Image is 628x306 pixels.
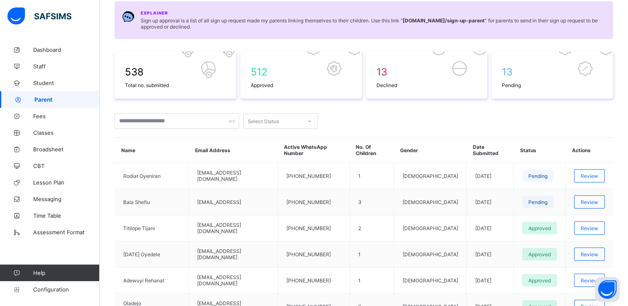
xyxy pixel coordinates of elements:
span: Review [581,225,598,231]
span: 13 [376,66,477,78]
span: Help [33,270,99,276]
th: Status [513,138,565,163]
span: 538 [125,66,226,78]
th: No. Of Children [349,138,394,163]
th: Actions [565,138,613,163]
td: [PHONE_NUMBER] [278,267,349,294]
span: Pending [502,82,603,88]
td: [DATE] Oyedele [115,241,189,267]
td: [DEMOGRAPHIC_DATA] [394,215,467,241]
td: [DATE] [467,189,514,215]
td: Adewuyi Rehanat [115,267,189,294]
img: Chat.054c5d80b312491b9f15f6fadeacdca6.svg [122,10,134,23]
span: Classes [33,129,100,136]
span: Dashboard [33,46,100,53]
span: Approved [528,251,551,257]
td: [PHONE_NUMBER] [278,163,349,189]
td: [DEMOGRAPHIC_DATA] [394,241,467,267]
td: [DEMOGRAPHIC_DATA] [394,189,467,215]
span: 512 [251,66,352,78]
td: [EMAIL_ADDRESS][DOMAIN_NAME] [189,163,278,189]
td: [EMAIL_ADDRESS][DOMAIN_NAME] [189,215,278,241]
span: Review [581,251,598,257]
th: Date Submitted [467,138,514,163]
td: [DATE] [467,267,514,294]
td: [PHONE_NUMBER] [278,189,349,215]
td: [DATE] [467,241,514,267]
td: Bala Shefiu [115,189,189,215]
th: Email Address [189,138,278,163]
span: Declined [376,82,477,88]
button: Open asap [595,277,620,302]
b: [DOMAIN_NAME] /sign-up-parent [403,17,485,24]
span: Approved [251,82,352,88]
span: Lesson Plan [33,179,100,186]
td: [DEMOGRAPHIC_DATA] [394,267,467,294]
span: Explainer [141,10,168,15]
span: Student [33,80,100,86]
td: 1 [349,163,394,189]
span: Assessment Format [33,229,100,236]
td: [DATE] [467,215,514,241]
td: 2 [349,215,394,241]
span: Sign up approval is a list of all sign up request made my parents linking themselves to their chi... [141,17,606,30]
span: Approved [528,225,551,231]
td: 1 [349,241,394,267]
span: Review [581,173,598,179]
span: Review [581,199,598,205]
div: Select Status [248,113,279,129]
td: [PHONE_NUMBER] [278,241,349,267]
span: Pending [528,199,547,205]
td: 1 [349,267,394,294]
span: Messaging [33,196,100,202]
td: [EMAIL_ADDRESS][DOMAIN_NAME] [189,267,278,294]
td: Rodiat Oyeniran [115,163,189,189]
span: Pending [528,173,547,179]
td: [DATE] [467,163,514,189]
span: Parent [34,96,100,103]
td: [EMAIL_ADDRESS][DOMAIN_NAME] [189,241,278,267]
th: Active WhatsApp Number [278,138,349,163]
td: 3 [349,189,394,215]
span: Broadsheet [33,146,100,153]
th: Name [115,138,189,163]
span: Review [581,277,598,284]
span: 13 [502,66,603,78]
span: Staff [33,63,100,70]
td: [EMAIL_ADDRESS] [189,189,278,215]
th: Gender [394,138,467,163]
span: Time Table [33,212,100,219]
img: safsims [7,7,71,25]
td: [DEMOGRAPHIC_DATA] [394,163,467,189]
span: Fees [33,113,100,119]
span: Approved [528,277,551,284]
span: Configuration [33,286,99,293]
span: CBT [33,163,100,169]
span: Total no. submitted [125,82,226,88]
td: [PHONE_NUMBER] [278,215,349,241]
td: Titilope Tijani [115,215,189,241]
